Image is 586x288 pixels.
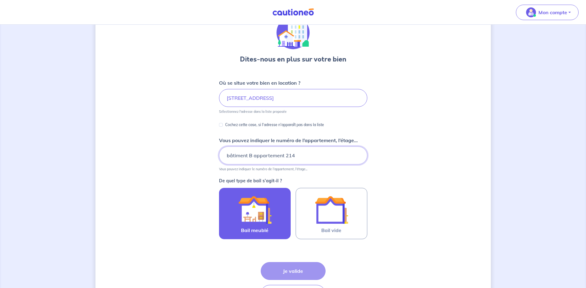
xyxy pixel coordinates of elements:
[219,109,287,114] p: Sélectionnez l'adresse dans la liste proposée
[538,9,567,16] p: Mon compte
[225,121,324,129] p: Cochez cette case, si l'adresse n'apparaît pas dans la liste
[270,8,316,16] img: Cautioneo
[219,146,367,164] input: Appartement 2
[315,193,348,227] img: illu_empty_lease.svg
[276,16,310,49] img: illu_houses.svg
[526,7,536,17] img: illu_account_valid_menu.svg
[321,227,341,234] span: Bail vide
[240,54,346,64] h3: Dites-nous en plus sur votre bien
[238,193,272,227] img: illu_furnished_lease.svg
[241,227,268,234] span: Bail meublé
[219,167,307,171] p: Vous pouvez indiquer le numéro de l’appartement, l’étage...
[219,137,358,144] p: Vous pouvez indiquer le numéro de l’appartement, l’étage...
[219,179,367,183] p: De quel type de bail s’agit-il ?
[219,89,367,107] input: 2 rue de paris, 59000 lille
[219,79,300,87] p: Où se situe votre bien en location ?
[516,5,579,20] button: illu_account_valid_menu.svgMon compte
